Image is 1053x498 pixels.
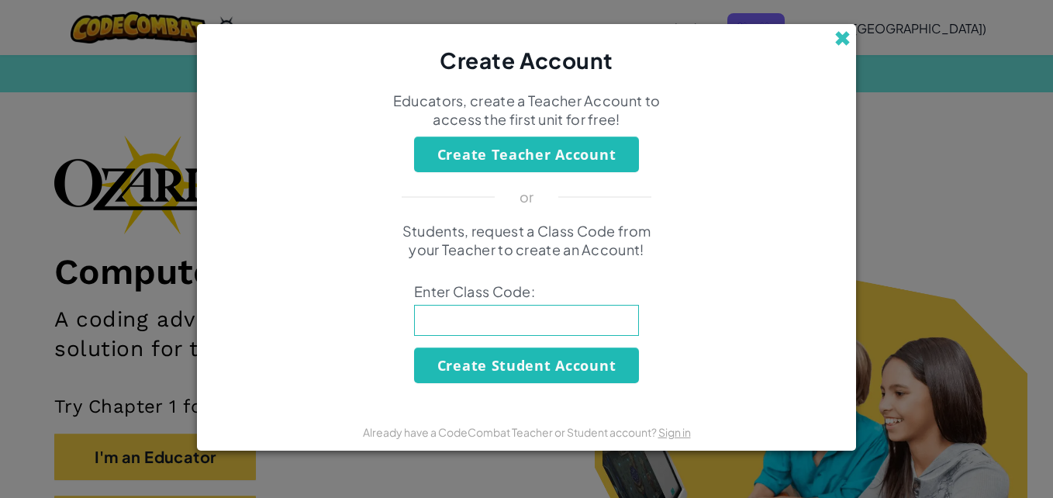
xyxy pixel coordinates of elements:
p: or [520,188,534,206]
button: Create Teacher Account [414,137,639,172]
span: Already have a CodeCombat Teacher or Student account? [363,425,658,439]
p: Students, request a Class Code from your Teacher to create an Account! [391,222,662,259]
span: Create Account [440,47,613,74]
a: Sign in [658,425,691,439]
p: Educators, create a Teacher Account to access the first unit for free! [391,92,662,129]
button: Create Student Account [414,348,639,383]
span: Enter Class Code: [414,282,639,301]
